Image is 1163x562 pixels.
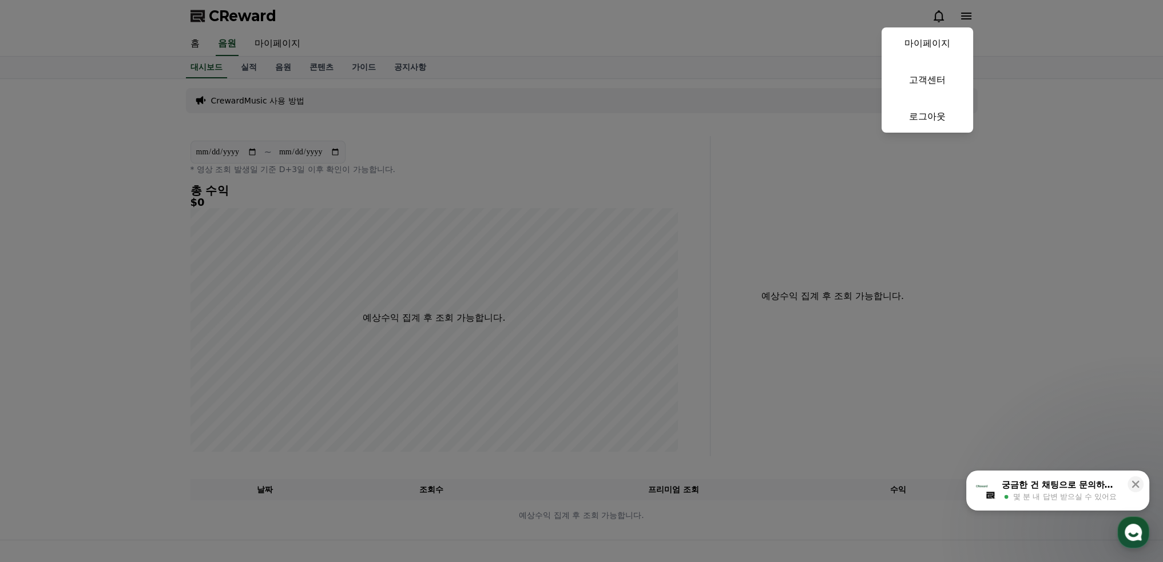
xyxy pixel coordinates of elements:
a: 홈 [3,362,76,391]
span: 설정 [177,380,190,389]
a: 로그아웃 [882,101,973,133]
a: 마이페이지 [882,27,973,59]
span: 홈 [36,380,43,389]
span: 대화 [105,380,118,389]
a: 대화 [76,362,148,391]
button: 마이페이지 고객센터 로그아웃 [882,27,973,133]
a: 설정 [148,362,220,391]
a: 고객센터 [882,64,973,96]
